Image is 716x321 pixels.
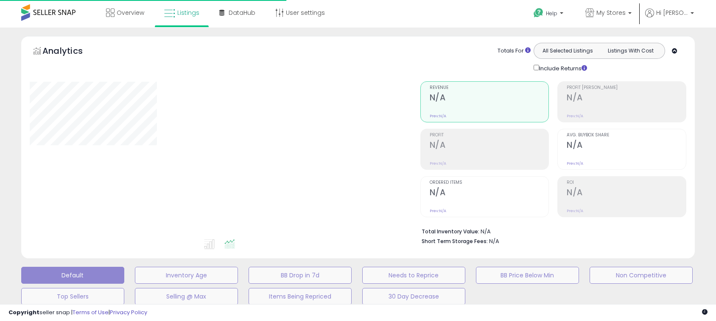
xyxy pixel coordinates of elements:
small: Prev: N/A [430,113,446,119]
button: 30 Day Decrease [362,288,465,305]
span: Revenue [430,86,549,90]
span: Hi [PERSON_NAME] [656,8,688,17]
span: Ordered Items [430,180,549,185]
button: Items Being Repriced [249,288,352,305]
span: Help [546,10,557,17]
small: Prev: N/A [567,113,583,119]
button: Non Competitive [590,267,693,284]
div: seller snap | | [8,309,147,317]
li: N/A [422,226,680,236]
h2: N/A [567,93,686,104]
small: Prev: N/A [567,161,583,166]
span: N/A [489,237,499,245]
span: DataHub [229,8,255,17]
button: Needs to Reprice [362,267,465,284]
span: Listings [177,8,199,17]
button: All Selected Listings [536,45,599,56]
div: Include Returns [527,63,597,73]
b: Short Term Storage Fees: [422,238,488,245]
button: BB Drop in 7d [249,267,352,284]
span: Overview [117,8,144,17]
div: Totals For [498,47,531,55]
span: Profit [430,133,549,138]
h2: N/A [430,93,549,104]
button: Default [21,267,124,284]
h2: N/A [430,140,549,152]
span: Profit [PERSON_NAME] [567,86,686,90]
a: Hi [PERSON_NAME] [645,8,694,28]
span: Avg. Buybox Share [567,133,686,138]
i: Get Help [533,8,544,18]
h5: Analytics [42,45,99,59]
a: Help [527,1,572,28]
button: Selling @ Max [135,288,238,305]
button: Inventory Age [135,267,238,284]
span: ROI [567,180,686,185]
button: Top Sellers [21,288,124,305]
span: My Stores [596,8,626,17]
h2: N/A [567,188,686,199]
strong: Copyright [8,308,39,316]
small: Prev: N/A [567,208,583,213]
button: Listings With Cost [599,45,662,56]
button: BB Price Below Min [476,267,579,284]
h2: N/A [430,188,549,199]
h2: N/A [567,140,686,152]
small: Prev: N/A [430,161,446,166]
b: Total Inventory Value: [422,228,479,235]
small: Prev: N/A [430,208,446,213]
